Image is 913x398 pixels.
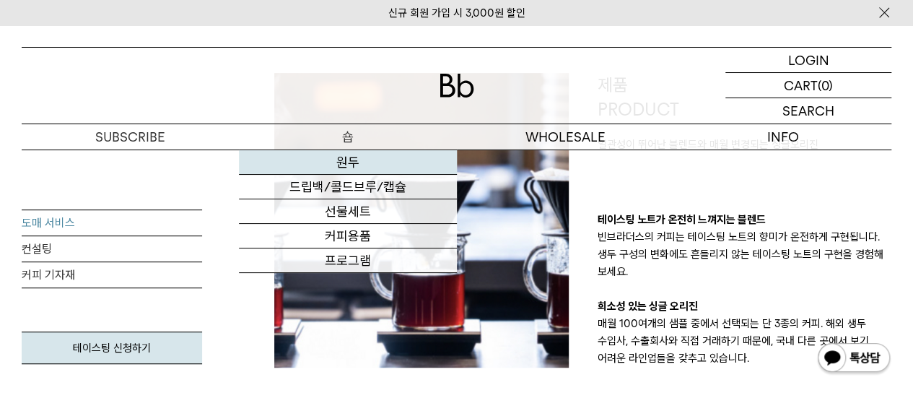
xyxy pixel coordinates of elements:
[598,298,892,315] p: 희소성 있는 싱글 오리진
[598,315,892,367] p: 매월 100여개의 샘플 중에서 선택되는 단 3종의 커피. 해외 생두 수입사, 수출회사와 직접 거래하기 때문에, 국내 다른 곳에서 보기 어려운 라인업들을 갖추고 있습니다.
[22,210,202,236] a: 도매 서비스
[598,228,892,280] p: 빈브라더스의 커피는 테이스팅 노트의 향미가 온전하게 구현됩니다. 생두 구성의 변화에도 흔들리지 않는 테이스팅 노트의 구현을 경험해 보세요.
[782,98,834,124] p: SEARCH
[22,236,202,262] a: 컨설팅
[239,175,456,199] a: 드립백/콜드브루/캡슐
[818,73,833,98] p: (0)
[239,199,456,224] a: 선물세트
[239,124,456,150] a: 숍
[674,124,891,150] p: INFO
[788,48,829,72] p: LOGIN
[239,248,456,273] a: 프로그램
[816,342,891,376] img: 카카오톡 채널 1:1 채팅 버튼
[239,150,456,175] a: 원두
[22,124,239,150] a: SUBSCRIBE
[725,73,891,98] a: CART (0)
[388,7,525,20] a: 신규 회원 가입 시 3,000원 할인
[598,211,892,228] p: 테이스팅 노트가 온전히 느껴지는 블렌드
[725,48,891,73] a: LOGIN
[457,124,674,150] p: WHOLESALE
[22,332,202,364] a: 테이스팅 신청하기
[239,224,456,248] a: 커피용품
[440,74,474,98] img: 로고
[22,262,202,288] a: 커피 기자재
[784,73,818,98] p: CART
